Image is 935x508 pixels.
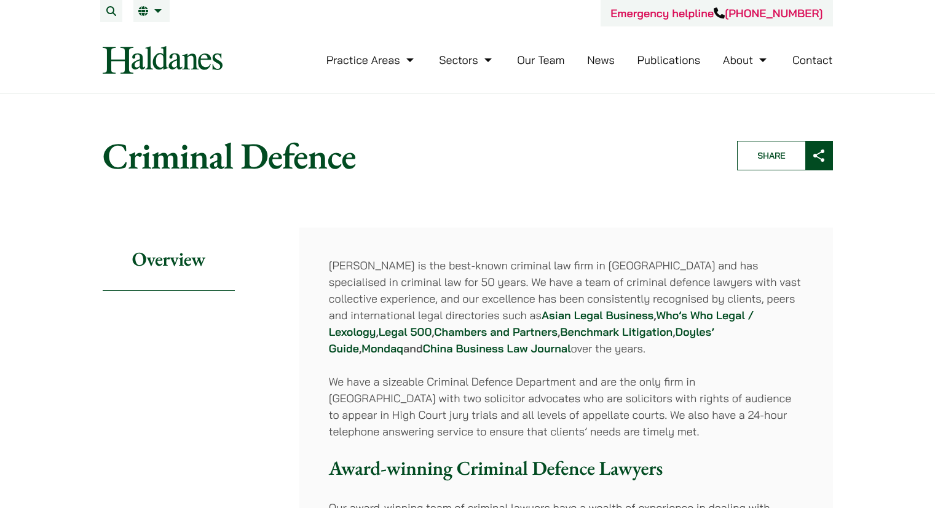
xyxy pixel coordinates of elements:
a: Mondaq [361,341,403,355]
img: Logo of Haldanes [103,46,223,74]
strong: , [376,325,378,339]
a: Benchmark Litigation [560,325,673,339]
a: Emergency helpline[PHONE_NUMBER] [610,6,823,20]
a: Who’s Who Legal / Lexology [329,308,754,339]
strong: , [359,341,361,355]
a: Sectors [439,53,494,67]
button: Share [737,141,833,170]
a: About [723,53,770,67]
p: We have a sizeable Criminal Defence Department and are the only firm in [GEOGRAPHIC_DATA] with tw... [329,373,803,440]
a: Asian Legal Business [542,308,653,322]
strong: , , [558,325,676,339]
a: EN [138,6,165,16]
a: Chambers and Partners [434,325,558,339]
h2: Overview [103,228,235,291]
span: Share [738,141,805,170]
h3: Award-winning Criminal Defence Lawyers [329,456,803,480]
a: News [587,53,615,67]
a: Legal 500 [379,325,432,339]
strong: , [653,308,656,322]
h1: Criminal Defence [103,133,716,178]
a: Practice Areas [326,53,417,67]
strong: , [432,325,434,339]
p: [PERSON_NAME] is the best-known criminal law firm in [GEOGRAPHIC_DATA] and has specialised in cri... [329,257,803,357]
a: Doyles’ Guide [329,325,714,355]
strong: and [403,341,423,355]
a: Contact [792,53,833,67]
a: China Business Law Journal [423,341,571,355]
a: Our Team [517,53,564,67]
a: Publications [637,53,701,67]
